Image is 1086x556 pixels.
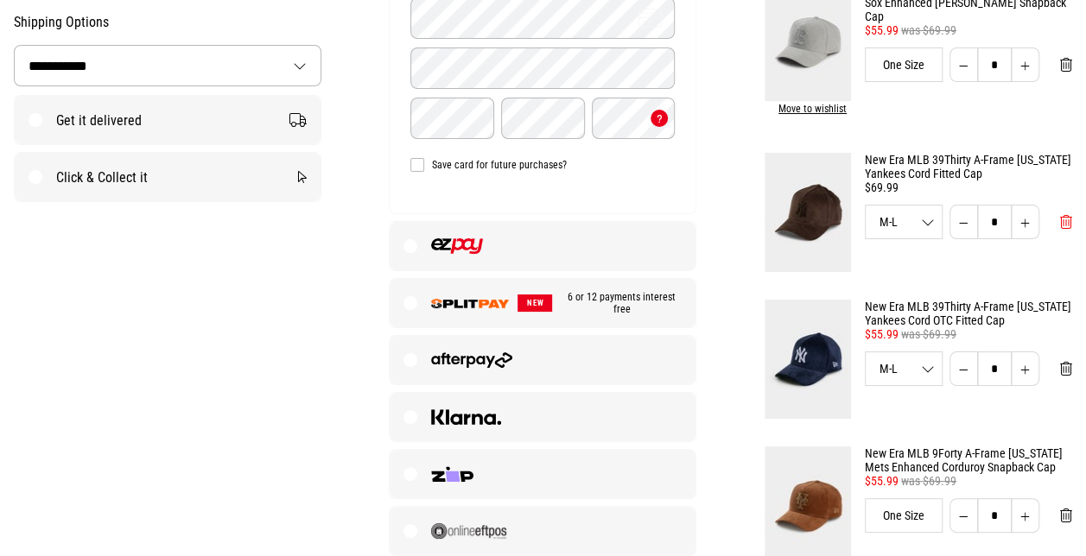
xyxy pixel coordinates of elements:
[410,47,675,89] input: Name on Card
[865,474,899,488] span: $55.99
[431,238,482,254] img: EZPAY
[1046,47,1086,82] button: Remove from cart
[765,300,851,419] img: New Era MLB 39Thirty A-Frame New York Yankees Cord OTC Fitted Cap
[1011,351,1039,386] button: Increase quantity
[949,351,978,386] button: Decrease quantity
[949,47,978,82] button: Decrease quantity
[1011,205,1039,239] button: Increase quantity
[431,409,501,425] img: Klarna
[865,180,1072,194] div: $69.99
[501,98,585,139] input: Year (YY)
[977,351,1012,386] input: Quantity
[865,300,1072,327] a: New Era MLB 39Thirty A-Frame [US_STATE] Yankees Cord OTC Fitted Cap
[865,23,899,37] span: $55.99
[765,103,847,115] button: Move to wishlist
[901,23,956,37] span: was $69.99
[518,294,552,312] span: NEW
[866,216,942,228] span: M-L
[1011,498,1039,533] button: Increase quantity
[977,205,1012,239] input: Quantity
[552,291,682,315] span: 6 or 12 payments interest free
[592,98,676,139] input: CVC
[15,46,321,85] select: Country
[865,327,899,341] span: $55.99
[1046,351,1086,386] button: Remove from cart
[1046,498,1086,533] button: Remove from cart
[765,153,851,272] img: New Era MLB 39Thirty A-Frame New York Yankees Cord Fitted Cap
[431,466,473,482] img: Zip
[410,98,494,139] input: Month (MM)
[865,446,1072,474] a: New Era MLB 9Forty A-Frame [US_STATE] Mets Enhanced Corduroy Snapback Cap
[431,523,506,539] img: Online EFTPOS
[431,352,511,368] img: Afterpay
[15,96,321,144] label: Get it delivered
[651,110,668,127] button: What's a CVC?
[14,14,321,31] h2: Shipping Options
[1011,47,1039,82] button: Increase quantity
[865,498,943,533] div: One Size
[1046,205,1086,239] button: Remove from cart
[14,7,66,59] button: Open LiveChat chat widget
[865,47,943,82] div: One Size
[977,47,1012,82] input: Quantity
[949,498,978,533] button: Decrease quantity
[901,327,956,341] span: was $69.99
[431,299,509,308] img: SPLITPAY
[866,363,942,375] span: M-L
[901,474,956,488] span: was $69.99
[949,205,978,239] button: Decrease quantity
[410,158,675,172] label: Save card for future purchases?
[15,153,321,201] label: Click & Collect it
[865,153,1072,180] a: New Era MLB 39Thirty A-Frame [US_STATE] Yankees Cord Fitted Cap
[977,498,1012,533] input: Quantity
